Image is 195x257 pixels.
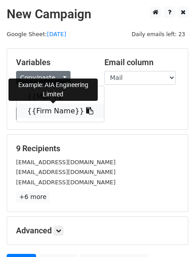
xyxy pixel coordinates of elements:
h5: 9 Recipients [16,144,179,153]
a: {{Firm Name}} [17,104,104,118]
a: Copy/paste... [16,71,71,85]
a: Daily emails left: 23 [129,31,188,37]
small: [EMAIL_ADDRESS][DOMAIN_NAME] [16,179,116,186]
a: +6 more [16,191,50,203]
a: [DATE] [47,31,66,37]
h5: Variables [16,58,91,67]
div: Example: AIA Engineering Limited [8,79,98,101]
iframe: Chat Widget [150,214,195,257]
h5: Advanced [16,226,179,236]
small: [EMAIL_ADDRESS][DOMAIN_NAME] [16,169,116,175]
span: Daily emails left: 23 [129,29,188,39]
h2: New Campaign [7,7,188,22]
small: [EMAIL_ADDRESS][DOMAIN_NAME] [16,159,116,166]
h5: Email column [104,58,179,67]
small: Google Sheet: [7,31,66,37]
